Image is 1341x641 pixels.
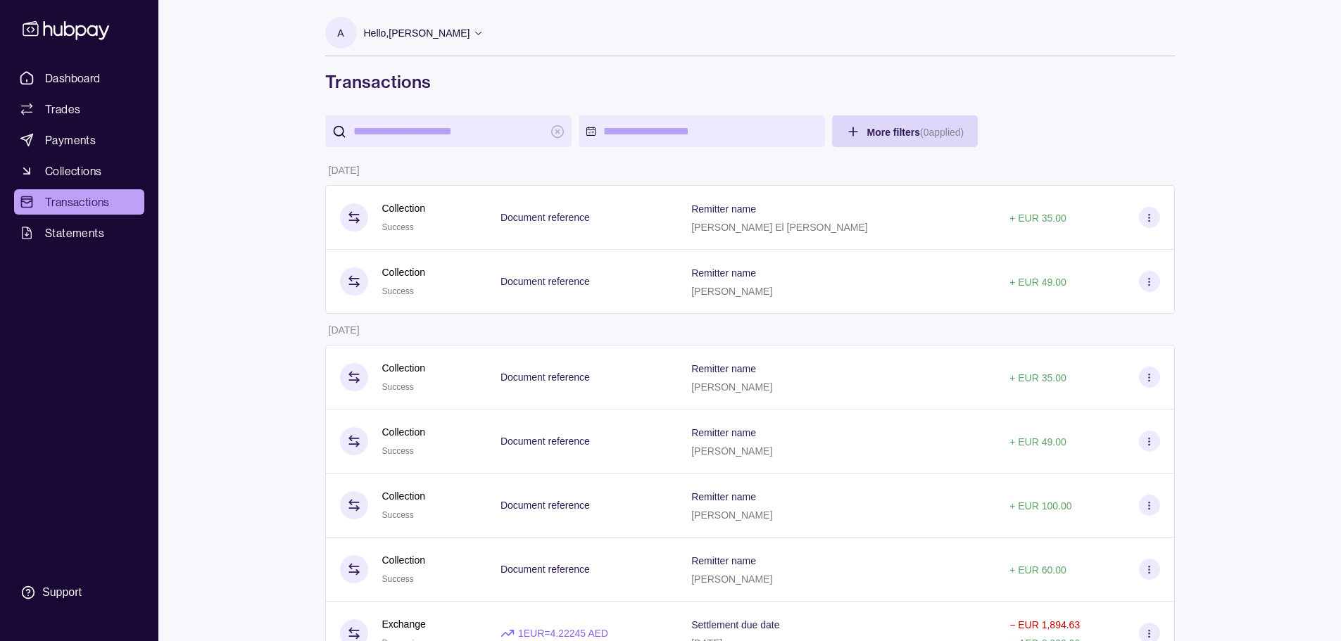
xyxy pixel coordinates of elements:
[382,382,414,392] span: Success
[691,203,756,215] p: Remitter name
[691,555,756,566] p: Remitter name
[45,224,104,241] span: Statements
[382,286,414,296] span: Success
[500,564,590,575] p: Document reference
[45,70,101,87] span: Dashboard
[1009,277,1066,288] p: + EUR 49.00
[691,491,756,502] p: Remitter name
[500,276,590,287] p: Document reference
[382,201,425,216] p: Collection
[691,286,772,297] p: [PERSON_NAME]
[14,189,144,215] a: Transactions
[500,436,590,447] p: Document reference
[500,500,590,511] p: Document reference
[329,324,360,336] p: [DATE]
[14,578,144,607] a: Support
[691,619,779,630] p: Settlement due date
[920,127,964,138] p: ( 0 applied)
[364,25,470,41] p: Hello, [PERSON_NAME]
[1009,372,1066,383] p: + EUR 35.00
[1009,619,1080,630] p: − EUR 1,894.63
[14,220,144,246] a: Statements
[691,445,772,457] p: [PERSON_NAME]
[691,381,772,393] p: [PERSON_NAME]
[45,163,101,179] span: Collections
[691,509,772,521] p: [PERSON_NAME]
[382,488,425,504] p: Collection
[382,424,425,440] p: Collection
[382,265,425,280] p: Collection
[691,573,772,585] p: [PERSON_NAME]
[382,222,414,232] span: Success
[691,222,868,233] p: [PERSON_NAME] El [PERSON_NAME]
[691,267,756,279] p: Remitter name
[518,626,608,641] p: 1 EUR = 4.22245 AED
[382,552,425,568] p: Collection
[337,25,344,41] p: A
[1009,436,1066,448] p: + EUR 49.00
[1009,564,1066,576] p: + EUR 60.00
[45,132,96,148] span: Payments
[382,510,414,520] span: Success
[1009,500,1071,512] p: + EUR 100.00
[353,115,543,147] input: search
[500,212,590,223] p: Document reference
[14,65,144,91] a: Dashboard
[14,158,144,184] a: Collections
[832,115,978,147] button: More filters(0applied)
[45,101,80,118] span: Trades
[500,372,590,383] p: Document reference
[382,616,426,632] p: Exchange
[14,127,144,153] a: Payments
[691,427,756,438] p: Remitter name
[14,96,144,122] a: Trades
[1009,212,1066,224] p: + EUR 35.00
[691,363,756,374] p: Remitter name
[382,360,425,376] p: Collection
[45,193,110,210] span: Transactions
[867,127,964,138] span: More filters
[42,585,82,600] div: Support
[325,70,1175,93] h1: Transactions
[382,574,414,584] span: Success
[382,446,414,456] span: Success
[329,165,360,176] p: [DATE]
